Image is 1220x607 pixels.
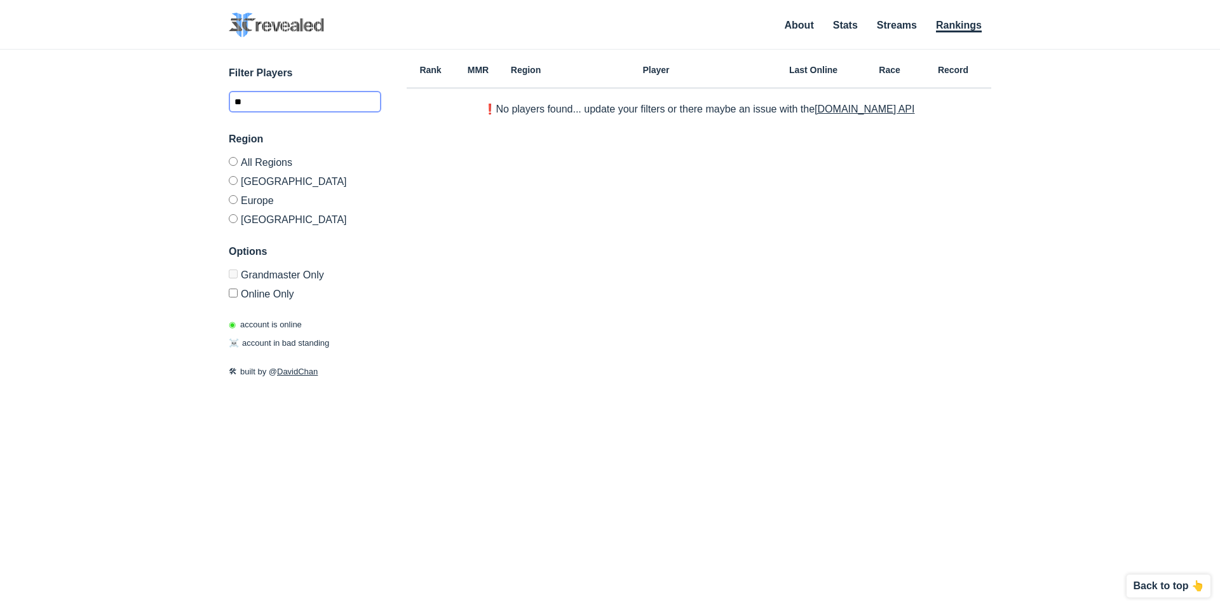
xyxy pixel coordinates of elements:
h6: Record [915,65,991,74]
input: [GEOGRAPHIC_DATA] [229,176,238,185]
span: 🛠 [229,367,237,376]
h6: Last Online [762,65,864,74]
a: Rankings [936,20,982,32]
span: ☠️ [229,338,239,348]
p: built by @ [229,365,381,378]
p: account is online [229,318,302,331]
input: Europe [229,195,238,204]
a: [DOMAIN_NAME] API [815,104,914,114]
h6: Race [864,65,915,74]
label: Only Show accounts currently in Grandmaster [229,269,381,283]
label: Only show accounts currently laddering [229,283,381,299]
h3: Filter Players [229,65,381,81]
p: Back to top 👆 [1133,581,1204,591]
label: All Regions [229,157,381,171]
input: Grandmaster Only [229,269,238,278]
p: ❗️No players found... update your filters or there maybe an issue with the [484,104,915,114]
a: DavidChan [277,367,318,376]
h6: Rank [407,65,454,74]
h6: Player [550,65,762,74]
p: account in bad standing [229,337,329,350]
h3: Options [229,244,381,259]
a: Stats [833,20,858,31]
label: Europe [229,190,381,209]
h3: Region [229,132,381,147]
a: Streams [877,20,917,31]
input: Online Only [229,289,238,297]
span: ◉ [229,320,236,329]
img: SC2 Revealed [229,13,324,38]
label: [GEOGRAPHIC_DATA] [229,171,381,190]
h6: Region [502,65,550,74]
h6: MMR [454,65,502,74]
label: [GEOGRAPHIC_DATA] [229,209,381,225]
input: All Regions [229,157,238,166]
a: About [785,20,814,31]
input: [GEOGRAPHIC_DATA] [229,214,238,223]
